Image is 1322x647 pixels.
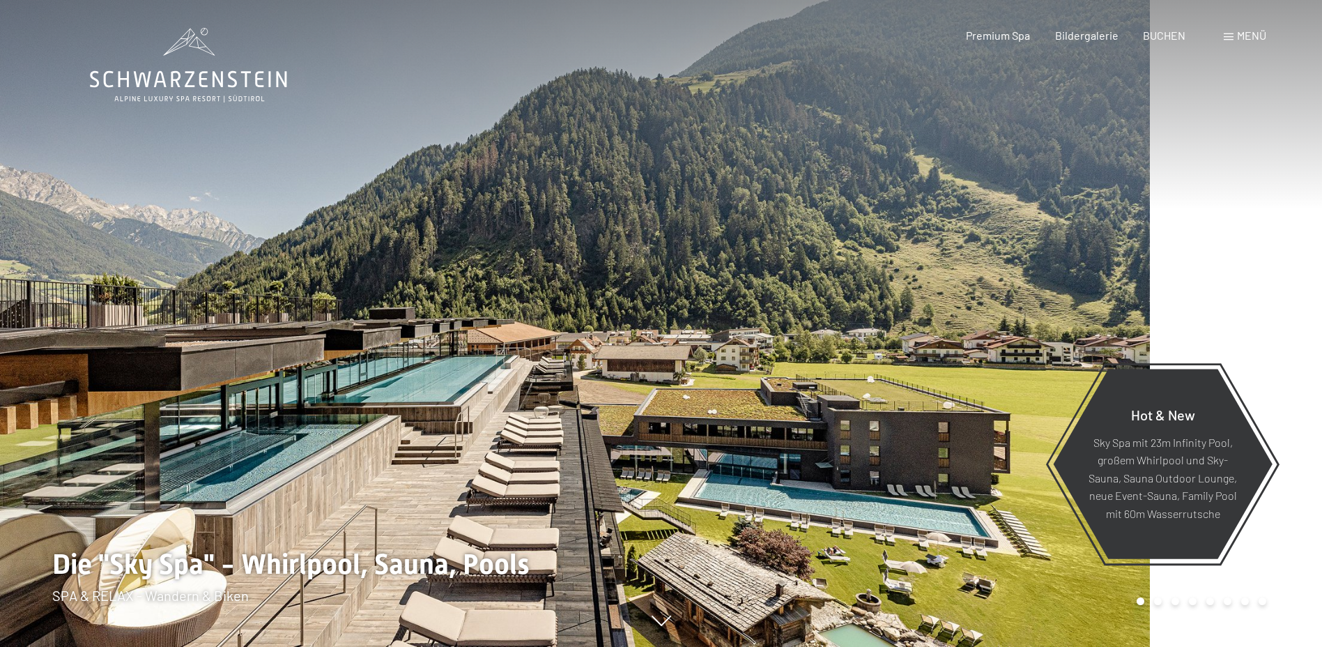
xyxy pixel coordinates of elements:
p: Sky Spa mit 23m Infinity Pool, großem Whirlpool und Sky-Sauna, Sauna Outdoor Lounge, neue Event-S... [1087,433,1238,522]
a: BUCHEN [1143,29,1185,42]
div: Carousel Page 6 [1224,597,1231,605]
a: Bildergalerie [1055,29,1119,42]
a: Hot & New Sky Spa mit 23m Infinity Pool, großem Whirlpool und Sky-Sauna, Sauna Outdoor Lounge, ne... [1052,368,1273,560]
span: Hot & New [1131,406,1195,423]
div: Carousel Page 1 (Current Slide) [1137,597,1144,605]
div: Carousel Pagination [1132,597,1266,605]
div: Carousel Page 4 [1189,597,1197,605]
div: Carousel Page 3 [1171,597,1179,605]
span: Menü [1237,29,1266,42]
a: Premium Spa [966,29,1030,42]
div: Carousel Page 2 [1154,597,1162,605]
div: Carousel Page 5 [1206,597,1214,605]
div: Carousel Page 8 [1259,597,1266,605]
div: Carousel Page 7 [1241,597,1249,605]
